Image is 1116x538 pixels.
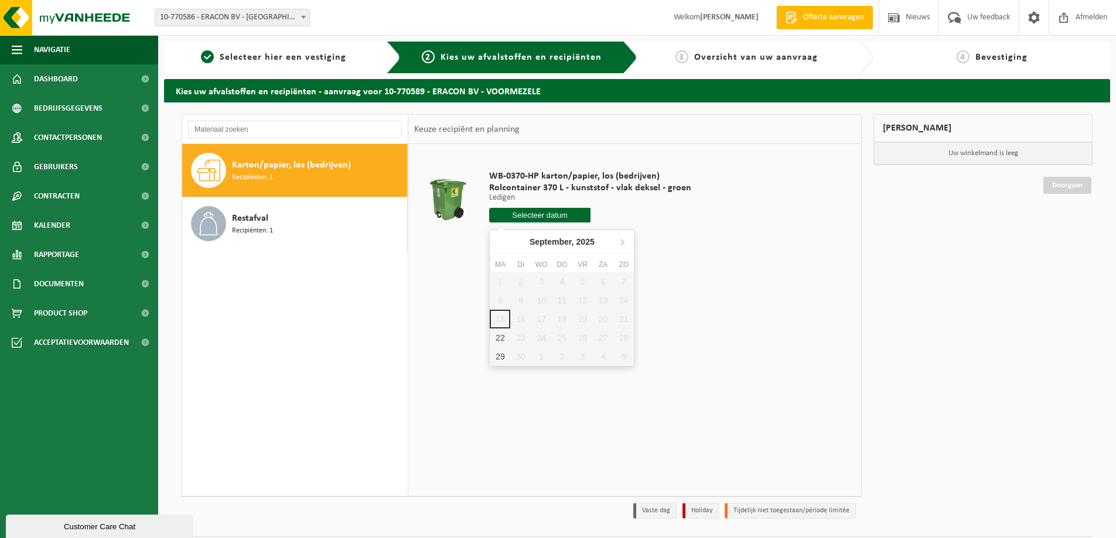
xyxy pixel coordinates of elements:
[682,503,719,519] li: Holiday
[34,240,79,269] span: Rapportage
[34,94,103,123] span: Bedrijfsgegevens
[525,232,599,251] div: September,
[188,121,402,138] input: Materiaal zoeken
[182,197,408,250] button: Restafval Recipiënten: 1
[873,114,1093,142] div: [PERSON_NAME]
[725,503,856,519] li: Tijdelijk niet toegestaan/période limitée
[675,50,688,63] span: 3
[957,50,970,63] span: 4
[613,259,634,270] div: zo
[201,50,214,63] span: 1
[34,269,84,299] span: Documenten
[489,182,691,194] span: Rolcontainer 370 L - kunststof - vlak deksel - groen
[232,211,268,225] span: Restafval
[490,347,510,366] div: 29
[34,211,70,240] span: Kalender
[800,12,867,23] span: Offerte aanvragen
[232,225,273,237] span: Recipiënten: 1
[593,259,613,270] div: za
[6,512,196,538] iframe: chat widget
[34,152,78,181] span: Gebruikers
[34,328,129,357] span: Acceptatievoorwaarden
[408,115,525,144] div: Keuze recipiënt en planning
[232,172,273,183] span: Recipiënten: 1
[1043,177,1091,194] a: Doorgaan
[776,6,873,29] a: Offerte aanvragen
[572,259,593,270] div: vr
[155,9,310,26] span: 10-770586 - ERACON BV - ZONNEBEKE
[490,259,510,270] div: ma
[700,13,759,22] strong: [PERSON_NAME]
[232,158,351,172] span: Karton/papier, los (bedrijven)
[170,50,377,64] a: 1Selecteer hier een vestiging
[489,194,691,202] p: Ledigen
[220,53,346,62] span: Selecteer hier een vestiging
[34,299,87,328] span: Product Shop
[489,208,591,222] input: Selecteer datum
[441,53,602,62] span: Kies uw afvalstoffen en recipiënten
[633,503,677,519] li: Vaste dag
[155,9,309,26] span: 10-770586 - ERACON BV - ZONNEBEKE
[490,328,510,347] div: 22
[34,123,102,152] span: Contactpersonen
[510,259,531,270] div: di
[182,144,408,197] button: Karton/papier, los (bedrijven) Recipiënten: 1
[164,79,1110,102] h2: Kies uw afvalstoffen en recipiënten - aanvraag voor 10-770589 - ERACON BV - VOORMEZELE
[576,238,595,246] i: 2025
[694,53,818,62] span: Overzicht van uw aanvraag
[34,64,78,94] span: Dashboard
[34,181,80,211] span: Contracten
[34,35,70,64] span: Navigatie
[975,53,1028,62] span: Bevestiging
[531,259,552,270] div: wo
[552,259,572,270] div: do
[422,50,435,63] span: 2
[489,170,691,182] span: WB-0370-HP karton/papier, los (bedrijven)
[874,142,1092,165] p: Uw winkelmand is leeg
